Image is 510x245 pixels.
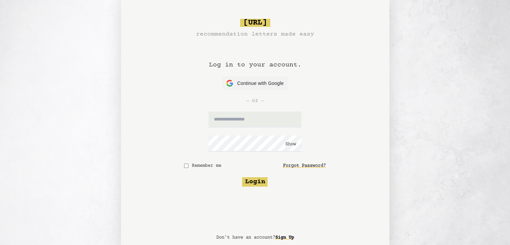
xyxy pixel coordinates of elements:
a: Sign Up [275,232,294,243]
button: Continue with Google [222,77,288,90]
a: Forgot Password? [283,160,326,172]
button: Login [242,177,268,187]
h3: recommendation letters made easy [196,30,314,39]
h1: Log in to your account. [209,39,301,77]
span: [URL] [240,19,270,27]
span: or [252,97,259,105]
button: Show [285,141,296,148]
label: Remember me [191,162,222,169]
p: Don't have an account? [216,234,294,241]
span: Continue with Google [237,80,284,87]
